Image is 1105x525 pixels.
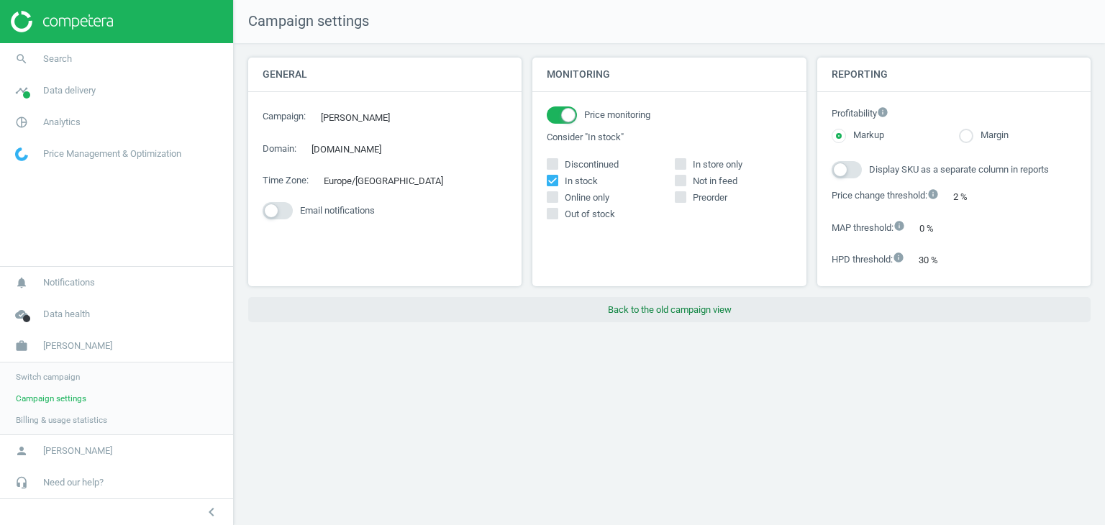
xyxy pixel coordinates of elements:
div: [PERSON_NAME] [313,106,412,129]
span: Preorder [690,191,730,204]
h4: General [248,58,522,91]
button: chevron_left [194,503,229,521]
span: Billing & usage statistics [16,414,107,426]
button: Back to the old campaign view [248,297,1091,323]
label: HPD threshold : [832,252,904,267]
i: timeline [8,77,35,104]
i: person [8,437,35,465]
i: pie_chart_outlined [8,109,35,136]
i: notifications [8,269,35,296]
label: Domain : [263,142,296,155]
span: Online only [562,191,612,204]
label: Campaign : [263,110,306,123]
i: info [927,188,939,200]
span: [PERSON_NAME] [43,339,112,352]
span: Analytics [43,116,81,129]
img: ajHJNr6hYgQAAAAASUVORK5CYII= [11,11,113,32]
h4: Monitoring [532,58,806,91]
span: Data delivery [43,84,96,97]
label: MAP threshold : [832,220,905,235]
label: Margin [973,129,1009,142]
span: Discontinued [562,158,622,171]
i: info [877,106,888,118]
label: Time Zone : [263,174,309,187]
label: Consider "In stock" [547,131,791,144]
span: Out of stock [562,208,618,221]
div: 2 % [946,186,991,208]
span: Search [43,52,72,65]
label: Markup [846,129,884,142]
i: chevron_left [203,503,220,521]
div: [DOMAIN_NAME] [304,138,404,160]
div: 30 % [911,249,961,271]
span: Campaign settings [234,12,369,32]
img: wGWNvw8QSZomAAAAABJRU5ErkJggg== [15,147,28,161]
span: Notifications [43,276,95,289]
i: cloud_done [8,301,35,328]
i: info [893,220,905,232]
span: Campaign settings [16,393,86,404]
span: In store only [690,158,745,171]
span: [PERSON_NAME] [43,444,112,457]
span: Price Management & Optimization [43,147,181,160]
span: Data health [43,308,90,321]
span: Email notifications [300,204,375,217]
h4: Reporting [817,58,1091,91]
label: Price change threshold : [832,188,939,204]
span: Display SKU as a separate column in reports [869,163,1049,176]
div: 0 % [912,217,957,239]
i: headset_mic [8,469,35,496]
span: Price monitoring [584,109,650,122]
i: work [8,332,35,360]
span: Not in feed [690,175,740,188]
i: search [8,45,35,73]
label: Profitability [832,106,1076,122]
i: info [893,252,904,263]
span: Need our help? [43,476,104,489]
span: Switch campaign [16,371,80,383]
div: Europe/[GEOGRAPHIC_DATA] [316,170,465,192]
span: In stock [562,175,601,188]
